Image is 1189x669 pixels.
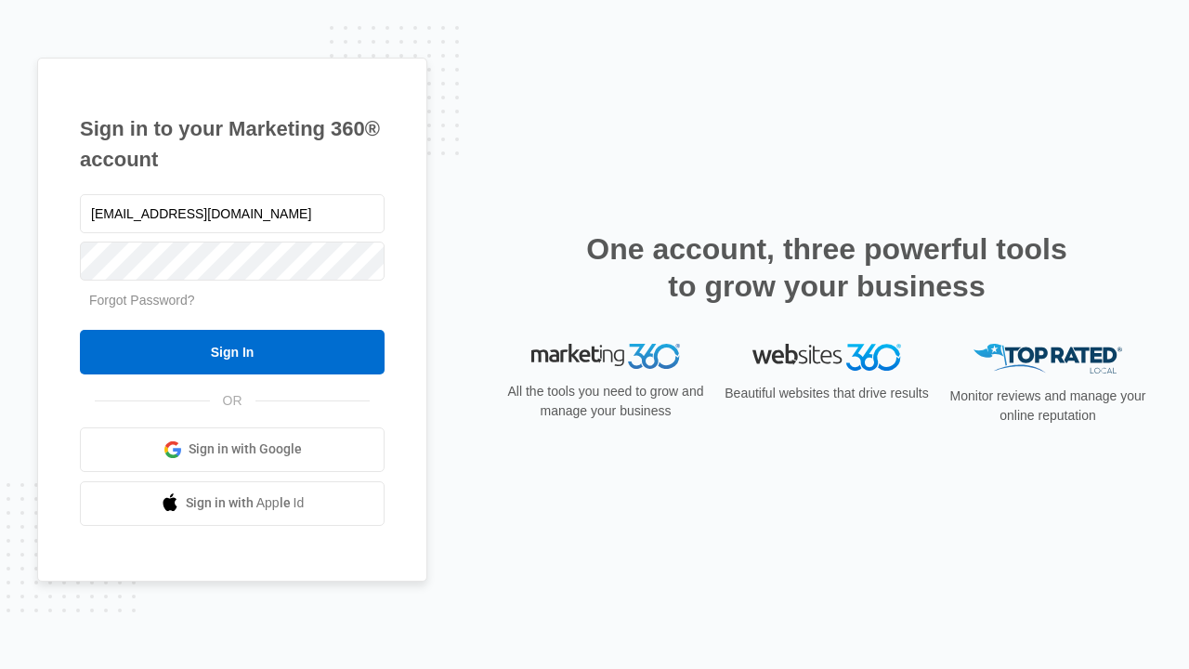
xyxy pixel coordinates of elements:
[80,481,385,526] a: Sign in with Apple Id
[752,344,901,371] img: Websites 360
[502,382,710,421] p: All the tools you need to grow and manage your business
[80,113,385,175] h1: Sign in to your Marketing 360® account
[89,293,195,308] a: Forgot Password?
[973,344,1122,374] img: Top Rated Local
[80,194,385,233] input: Email
[723,384,931,403] p: Beautiful websites that drive results
[531,344,680,370] img: Marketing 360
[944,387,1152,426] p: Monitor reviews and manage your online reputation
[80,427,385,472] a: Sign in with Google
[186,493,305,513] span: Sign in with Apple Id
[581,230,1073,305] h2: One account, three powerful tools to grow your business
[80,330,385,374] input: Sign In
[189,439,302,459] span: Sign in with Google
[210,391,255,411] span: OR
